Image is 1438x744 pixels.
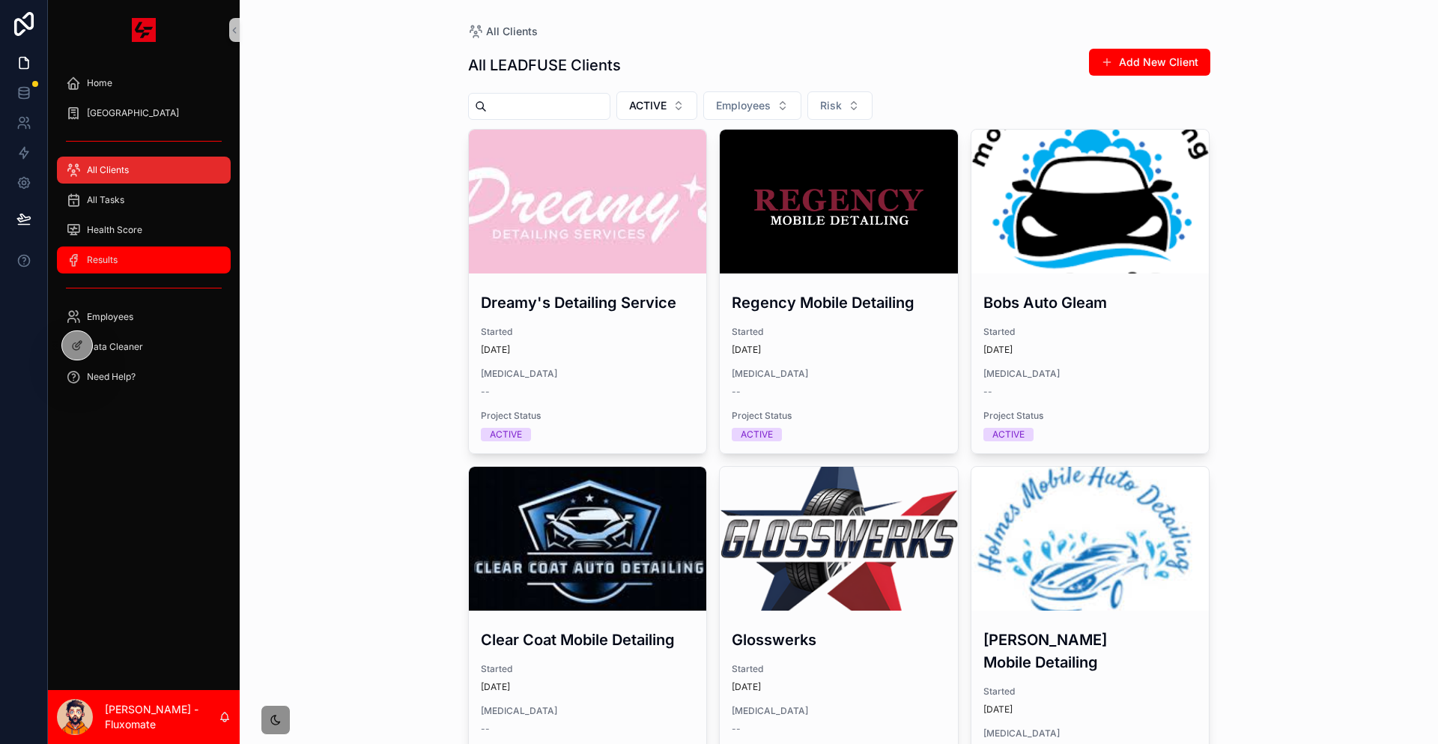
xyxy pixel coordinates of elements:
span: [MEDICAL_DATA] [481,368,695,380]
h3: Regency Mobile Detailing [732,291,946,314]
button: Add New Client [1089,49,1210,76]
span: -- [481,723,490,735]
h3: Dreamy's Detailing Service [481,291,695,314]
span: All Tasks [87,194,124,206]
span: [MEDICAL_DATA] [983,728,1198,740]
span: Data Cleaner [87,341,143,353]
span: Started [983,686,1198,698]
span: Home [87,77,112,89]
div: images-(1).jpeg [971,467,1210,611]
span: [MEDICAL_DATA] [481,705,695,717]
span: All Clients [87,164,129,176]
h3: Glosswerks [732,629,946,651]
p: [DATE] [732,681,761,693]
p: [DATE] [983,344,1013,356]
span: Started [481,326,695,338]
p: [PERSON_NAME] - Fluxomate [105,702,219,732]
span: Risk [820,98,842,113]
div: ACTIVE [741,428,773,441]
span: Employees [716,98,771,113]
p: [DATE] [983,704,1013,716]
p: [DATE] [732,344,761,356]
a: Health Score [57,217,231,244]
span: [MEDICAL_DATA] [732,368,946,380]
h1: All LEADFUSE Clients [468,55,621,76]
a: Employees [57,303,231,330]
a: Home [57,70,231,97]
span: Started [983,326,1198,338]
div: images-(4).jpeg [469,130,707,273]
span: Project Status [983,410,1198,422]
a: All Tasks [57,187,231,214]
a: Results [57,247,231,273]
a: Regency Mobile DetailingStarted[DATE][MEDICAL_DATA]--Project StatusACTIVE [719,129,959,454]
button: Select Button [807,91,873,120]
span: -- [732,386,741,398]
span: [GEOGRAPHIC_DATA] [87,107,179,119]
span: -- [732,723,741,735]
span: Started [481,663,695,675]
span: Results [87,254,118,266]
span: Started [732,663,946,675]
a: Dreamy's Detailing ServiceStarted[DATE][MEDICAL_DATA]--Project StatusACTIVE [468,129,708,454]
h3: [PERSON_NAME] Mobile Detailing [983,629,1198,674]
span: Started [732,326,946,338]
button: Select Button [616,91,697,120]
h3: Bobs Auto Gleam [983,291,1198,314]
div: ACTIVE [490,428,522,441]
div: images-(6).png [971,130,1210,273]
span: -- [983,386,992,398]
span: All Clients [486,24,538,39]
div: images-(2).jpeg [469,467,707,611]
span: Project Status [732,410,946,422]
span: Project Status [481,410,695,422]
span: [MEDICAL_DATA] [983,368,1198,380]
a: Data Cleaner [57,333,231,360]
span: ACTIVE [629,98,667,113]
a: All Clients [468,24,538,39]
span: Health Score [87,224,142,236]
a: All Clients [57,157,231,184]
p: [DATE] [481,681,510,693]
a: [GEOGRAPHIC_DATA] [57,100,231,127]
p: [DATE] [481,344,510,356]
div: glosswerks-logo1.png [720,467,958,611]
div: ACTIVE [992,428,1025,441]
div: Untitled-1-Recovered.png [720,130,958,273]
span: [MEDICAL_DATA] [732,705,946,717]
span: Employees [87,311,133,323]
span: -- [481,386,490,398]
h3: Clear Coat Mobile Detailing [481,629,695,651]
a: Bobs Auto GleamStarted[DATE][MEDICAL_DATA]--Project StatusACTIVE [971,129,1210,454]
div: scrollable content [48,60,240,408]
button: Select Button [703,91,801,120]
img: App logo [132,18,156,42]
